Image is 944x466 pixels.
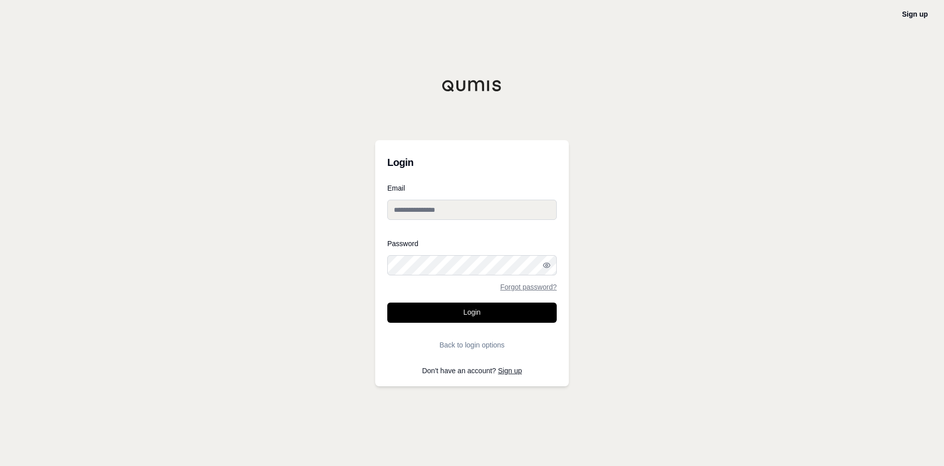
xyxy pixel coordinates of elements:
[902,10,928,18] a: Sign up
[387,185,557,192] label: Email
[442,80,502,92] img: Qumis
[498,367,522,375] a: Sign up
[387,335,557,355] button: Back to login options
[500,283,557,290] a: Forgot password?
[387,367,557,374] p: Don't have an account?
[387,152,557,172] h3: Login
[387,240,557,247] label: Password
[387,303,557,323] button: Login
